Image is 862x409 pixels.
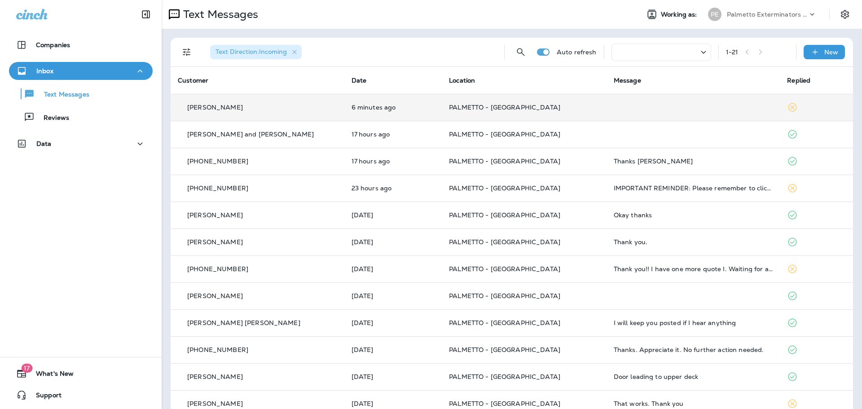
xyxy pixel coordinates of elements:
[449,346,560,354] span: PALMETTO - [GEOGRAPHIC_DATA]
[614,319,773,326] div: I will keep you posted if I hear anything
[614,76,641,84] span: Message
[187,158,248,165] p: [PHONE_NUMBER]
[35,91,89,99] p: Text Messages
[210,45,302,59] div: Text Direction:Incoming
[614,211,773,219] div: Okay thanks
[449,211,560,219] span: PALMETTO - [GEOGRAPHIC_DATA]
[187,400,243,407] p: [PERSON_NAME]
[9,135,153,153] button: Data
[133,5,158,23] button: Collapse Sidebar
[9,108,153,127] button: Reviews
[9,36,153,54] button: Companies
[449,103,560,111] span: PALMETTO - [GEOGRAPHIC_DATA]
[36,140,52,147] p: Data
[352,131,435,138] p: Aug 19, 2025 03:26 PM
[9,84,153,103] button: Text Messages
[178,76,208,84] span: Customer
[9,386,153,404] button: Support
[187,346,248,353] p: [PHONE_NUMBER]
[837,6,853,22] button: Settings
[352,292,435,299] p: Aug 18, 2025 11:13 AM
[215,48,287,56] span: Text Direction : Incoming
[449,400,560,408] span: PALMETTO - [GEOGRAPHIC_DATA]
[187,104,243,111] p: [PERSON_NAME]
[449,76,475,84] span: Location
[352,373,435,380] p: Aug 18, 2025 09:34 AM
[352,211,435,219] p: Aug 19, 2025 08:43 AM
[187,319,300,326] p: [PERSON_NAME] [PERSON_NAME]
[187,185,248,192] p: [PHONE_NUMBER]
[35,114,69,123] p: Reviews
[352,319,435,326] p: Aug 18, 2025 11:04 AM
[352,346,435,353] p: Aug 18, 2025 10:00 AM
[614,346,773,353] div: Thanks. Appreciate it. No further action needed.
[449,319,560,327] span: PALMETTO - [GEOGRAPHIC_DATA]
[187,211,243,219] p: [PERSON_NAME]
[449,130,560,138] span: PALMETTO - [GEOGRAPHIC_DATA]
[824,48,838,56] p: New
[787,76,810,84] span: Replied
[187,292,243,299] p: [PERSON_NAME]
[449,238,560,246] span: PALMETTO - [GEOGRAPHIC_DATA]
[614,373,773,380] div: Door leading to upper deck
[180,8,258,21] p: Text Messages
[661,11,699,18] span: Working as:
[352,158,435,165] p: Aug 19, 2025 03:22 PM
[449,292,560,300] span: PALMETTO - [GEOGRAPHIC_DATA]
[178,43,196,61] button: Filters
[708,8,721,21] div: PE
[352,400,435,407] p: Aug 18, 2025 09:33 AM
[9,365,153,383] button: 17What's New
[614,265,773,273] div: Thank you!! I have one more quote I. Waiting for and will be in contact once I review their contr...
[9,62,153,80] button: Inbox
[352,265,435,273] p: Aug 18, 2025 03:52 PM
[557,48,597,56] p: Auto refresh
[27,391,62,402] span: Support
[187,373,243,380] p: [PERSON_NAME]
[187,265,248,273] p: [PHONE_NUMBER]
[352,76,367,84] span: Date
[727,11,808,18] p: Palmetto Exterminators LLC
[449,265,560,273] span: PALMETTO - [GEOGRAPHIC_DATA]
[187,131,314,138] p: [PERSON_NAME] and [PERSON_NAME]
[36,67,53,75] p: Inbox
[449,373,560,381] span: PALMETTO - [GEOGRAPHIC_DATA]
[614,238,773,246] div: Thank you.
[726,48,739,56] div: 1 - 21
[614,185,773,192] div: IMPORTANT REMINDER: Please remember to click "Request Payment" in the Digs app once the job is do...
[614,158,773,165] div: Thanks Peter Rosenthal
[352,238,435,246] p: Aug 19, 2025 08:04 AM
[187,238,243,246] p: [PERSON_NAME]
[352,104,435,111] p: Aug 20, 2025 08:47 AM
[512,43,530,61] button: Search Messages
[36,41,70,48] p: Companies
[27,370,74,381] span: What's New
[21,364,32,373] span: 17
[449,184,560,192] span: PALMETTO - [GEOGRAPHIC_DATA]
[449,157,560,165] span: PALMETTO - [GEOGRAPHIC_DATA]
[614,400,773,407] div: That works. Thank you
[352,185,435,192] p: Aug 19, 2025 09:13 AM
